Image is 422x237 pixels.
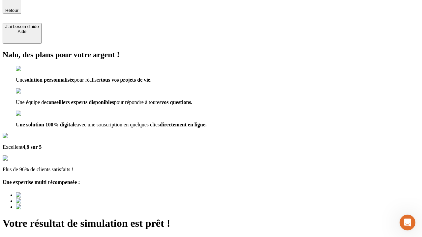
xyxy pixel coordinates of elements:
[16,77,25,83] span: Une
[400,215,415,230] iframe: Intercom live chat
[16,99,46,105] span: Une équipe de
[5,8,18,13] span: Retour
[22,144,42,150] span: 4,8 sur 5
[101,77,152,83] span: tous vos projets de vie.
[5,29,39,34] div: Aide
[161,99,192,105] span: vos questions.
[74,77,101,83] span: pour réaliser
[3,50,419,59] h2: Nalo, des plans pour votre argent !
[16,88,44,94] img: checkmark
[16,198,77,204] img: Best savings advice award
[3,155,35,161] img: reviews stars
[3,179,419,185] h4: Une expertise multi récompensée :
[46,99,114,105] span: conseillers experts disponibles
[3,144,22,150] span: Excellent
[114,99,162,105] span: pour répondre à toutes
[16,111,44,117] img: checkmark
[3,133,41,139] img: Google Review
[3,167,419,172] p: Plus de 96% de clients satisfaits !
[3,217,419,229] h1: Votre résultat de simulation est prêt !
[160,122,206,127] span: directement en ligne.
[76,122,160,127] span: avec une souscription en quelques clics
[5,24,39,29] div: J’ai besoin d'aide
[16,192,77,198] img: Best savings advice award
[25,77,75,83] span: solution personnalisée
[3,23,42,44] button: J’ai besoin d'aideAide
[16,122,76,127] span: Une solution 100% digitale
[16,66,44,72] img: checkmark
[16,204,77,210] img: Best savings advice award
